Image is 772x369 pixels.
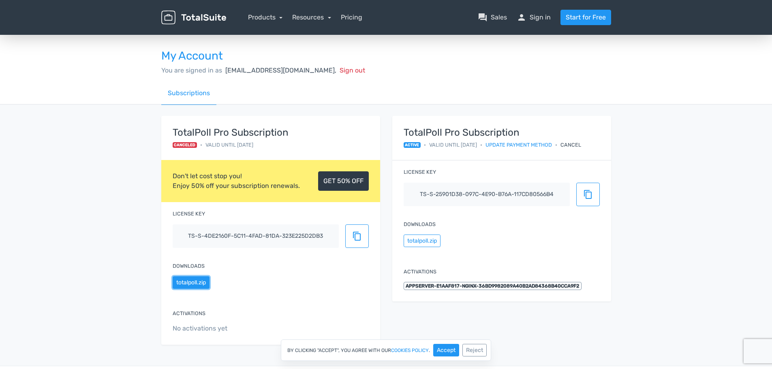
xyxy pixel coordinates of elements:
[478,13,488,22] span: question_answer
[404,127,582,138] strong: TotalPoll Pro Subscription
[404,142,421,148] span: active
[560,10,611,25] a: Start for Free
[404,220,436,228] label: Downloads
[576,183,600,206] button: content_copy
[161,66,222,74] span: You are signed in as
[205,141,253,149] span: Valid until [DATE]
[517,13,526,22] span: person
[173,171,300,191] div: Don't let cost stop you! Enjoy 50% off your subscription renewals.
[248,13,283,21] a: Products
[433,344,459,356] button: Accept
[281,339,491,361] div: By clicking "Accept", you agree with our .
[480,141,482,149] span: •
[225,66,336,74] span: [EMAIL_ADDRESS][DOMAIN_NAME],
[404,168,436,176] label: License key
[173,210,205,218] label: License key
[161,82,216,105] a: Subscriptions
[429,141,477,149] span: Valid until [DATE]
[391,348,429,353] a: cookies policy
[318,171,369,191] a: GET 50% OFF
[161,11,226,25] img: TotalSuite for WordPress
[517,13,551,22] a: personSign in
[345,224,369,248] button: content_copy
[555,141,557,149] span: •
[404,282,582,290] span: appserver-e1aaf817-nginx-36bd9982089a40b2ad84368b40cca9f2
[173,262,205,270] label: Downloads
[583,190,593,199] span: content_copy
[404,235,441,247] button: totalpoll.zip
[161,50,611,62] h3: My Account
[173,142,197,148] span: Canceled
[292,13,331,21] a: Resources
[200,141,202,149] span: •
[560,141,581,149] div: Cancel
[340,66,365,74] span: Sign out
[341,13,362,22] a: Pricing
[173,324,369,333] span: No activations yet
[352,231,362,241] span: content_copy
[173,276,210,289] button: totalpoll.zip
[478,13,507,22] a: question_answerSales
[462,344,487,356] button: Reject
[173,309,205,317] label: Activations
[485,141,552,149] a: Update payment method
[173,127,289,138] strong: TotalPoll Pro Subscription
[404,268,436,275] label: Activations
[424,141,426,149] span: •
